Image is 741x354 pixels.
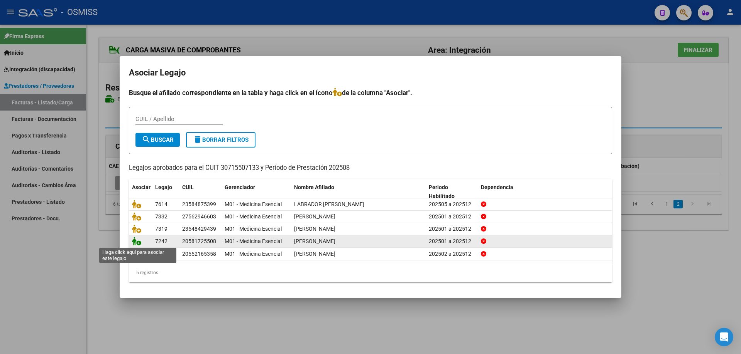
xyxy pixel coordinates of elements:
[155,226,167,232] span: 7319
[481,184,513,190] span: Dependencia
[155,238,167,244] span: 7242
[186,132,255,148] button: Borrar Filtros
[294,251,335,257] span: CAPIGLIONI FRANCESCO
[426,179,478,205] datatable-header-cell: Periodo Habilitado
[294,201,364,207] span: LABRADOR ANTONIO NICOLAS
[225,184,255,190] span: Gerenciador
[129,263,612,282] div: 5 registros
[222,179,291,205] datatable-header-cell: Gerenciador
[182,184,194,190] span: CUIL
[135,133,180,147] button: Buscar
[182,212,216,221] div: 27562946603
[294,213,335,220] span: LEDESMA FRANCESCA
[142,135,151,144] mat-icon: search
[225,201,282,207] span: M01 - Medicina Esencial
[193,136,249,143] span: Borrar Filtros
[291,179,426,205] datatable-header-cell: Nombre Afiliado
[132,184,151,190] span: Asociar
[225,226,282,232] span: M01 - Medicina Esencial
[179,179,222,205] datatable-header-cell: CUIL
[142,136,174,143] span: Buscar
[225,213,282,220] span: M01 - Medicina Esencial
[152,179,179,205] datatable-header-cell: Legajo
[182,200,216,209] div: 23584875399
[129,179,152,205] datatable-header-cell: Asociar
[429,200,475,209] div: 202505 a 202512
[129,88,612,98] h4: Busque el afiliado correspondiente en la tabla y haga click en el ícono de la columna "Asociar".
[225,238,282,244] span: M01 - Medicina Esencial
[429,250,475,258] div: 202502 a 202512
[294,238,335,244] span: CAPIGLIONI BRUNO NICOLAS
[429,237,475,246] div: 202501 a 202512
[193,135,202,144] mat-icon: delete
[182,250,216,258] div: 20552165358
[429,212,475,221] div: 202501 a 202512
[155,213,167,220] span: 7332
[155,184,172,190] span: Legajo
[182,225,216,233] div: 23548429439
[429,184,455,199] span: Periodo Habilitado
[715,328,733,346] div: Open Intercom Messenger
[155,251,167,257] span: 7083
[225,251,282,257] span: M01 - Medicina Esencial
[478,179,612,205] datatable-header-cell: Dependencia
[294,226,335,232] span: LUCERO MATEO BENJAMIN
[129,65,612,80] h2: Asociar Legajo
[429,225,475,233] div: 202501 a 202512
[155,201,167,207] span: 7614
[182,237,216,246] div: 20581725508
[129,163,612,173] p: Legajos aprobados para el CUIT 30715507133 y Período de Prestación 202508
[294,184,334,190] span: Nombre Afiliado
